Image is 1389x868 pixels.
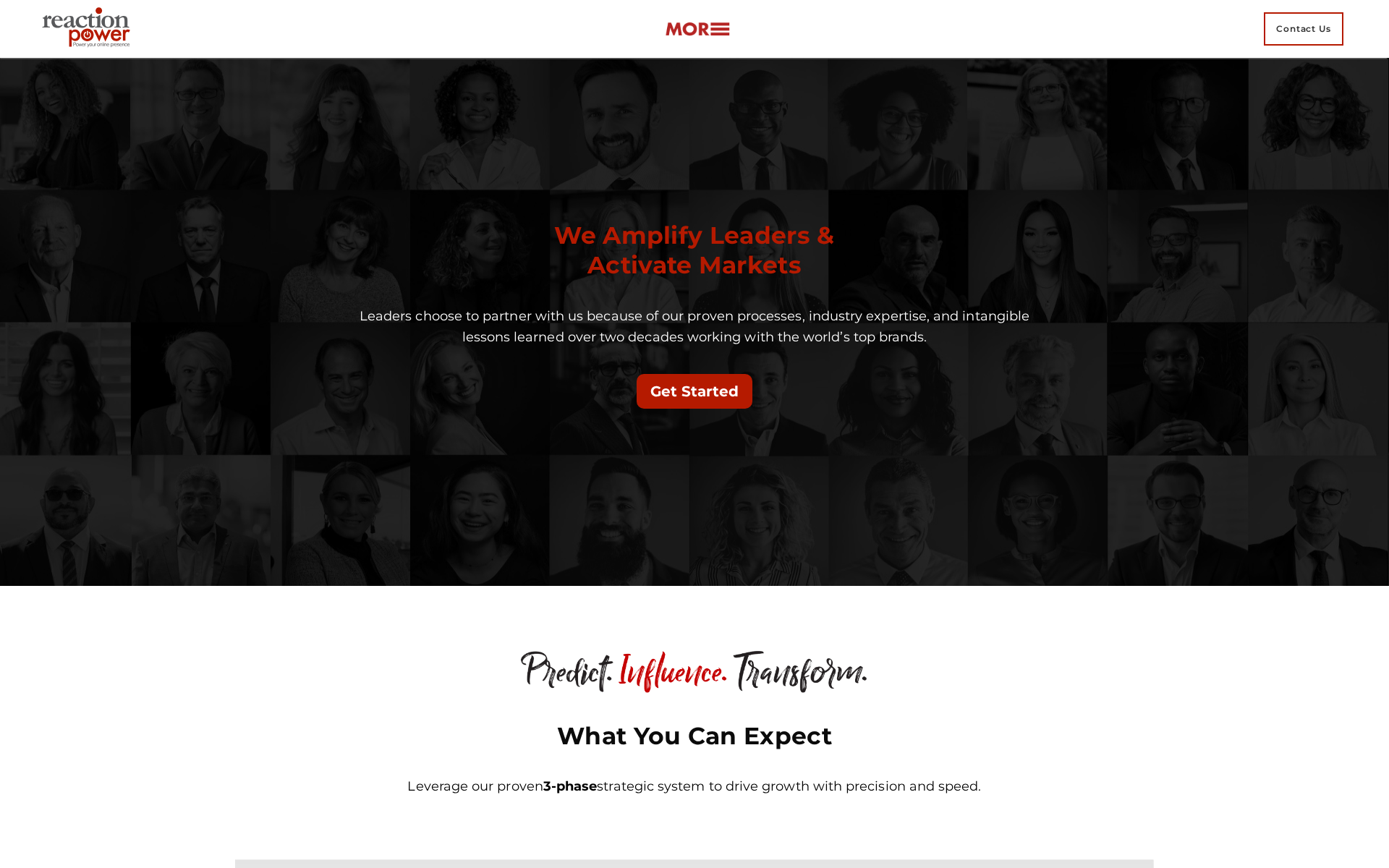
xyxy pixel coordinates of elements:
[1264,12,1343,46] span: Contact Us
[637,383,752,399] a: Get Started
[637,374,752,409] button: Get Started
[235,721,1154,751] h2: What You Can Expect
[36,3,141,55] img: Executive Branding | Personal Branding Agency
[235,306,1154,349] p: Leaders choose to partner with us because of our proven processes, industry expertise, and intang...
[543,778,598,794] b: 3-phase
[235,221,1154,281] h2: We Amplify Leaders & Activate Markets
[665,21,730,38] img: more-btn.png
[235,776,1154,798] p: Leverage our proven strategic system to drive growth with precision and speed.
[514,647,875,696] img: predict influence transform image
